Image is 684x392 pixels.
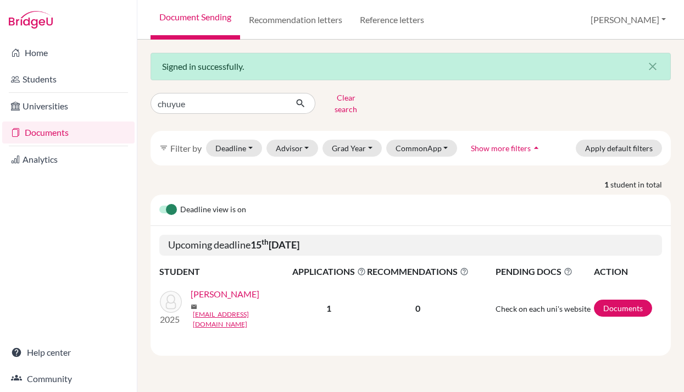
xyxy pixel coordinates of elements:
span: Check on each uni's website [496,304,591,313]
button: Close [635,53,670,80]
span: Deadline view is on [180,203,246,217]
button: Advisor [266,140,319,157]
button: Clear search [315,89,376,118]
img: Wang, Chuyue [160,291,182,313]
button: Grad Year [322,140,382,157]
span: RECOMMENDATIONS [367,265,469,278]
a: Documents [2,122,135,143]
a: Documents [594,300,652,317]
a: [PERSON_NAME] [191,288,259,301]
span: PENDING DOCS [496,265,593,278]
button: Apply default filters [576,140,662,157]
a: [EMAIL_ADDRESS][DOMAIN_NAME] [193,310,299,329]
div: Signed in successfully. [151,53,671,80]
button: Deadline [206,140,262,157]
a: Students [2,68,135,90]
h5: Upcoming deadline [159,235,662,256]
strong: 1 [604,179,610,190]
sup: th [262,238,269,246]
b: 1 [326,303,331,313]
button: Show more filtersarrow_drop_up [461,140,551,157]
b: 15 [DATE] [251,239,299,251]
th: STUDENT [159,264,292,279]
span: Filter by [170,143,202,153]
a: Home [2,42,135,64]
i: arrow_drop_up [531,142,542,153]
a: Help center [2,341,135,363]
img: Bridge-U [9,11,53,29]
p: 2025 [160,313,182,326]
p: 0 [367,302,469,315]
span: student in total [610,179,671,190]
th: ACTION [593,264,662,279]
a: Community [2,368,135,390]
span: APPLICATIONS [292,265,366,278]
a: Universities [2,95,135,117]
span: Show more filters [471,143,531,153]
i: close [646,60,659,73]
span: mail [191,303,197,310]
i: filter_list [159,143,168,152]
button: [PERSON_NAME] [586,9,671,30]
a: Analytics [2,148,135,170]
button: CommonApp [386,140,458,157]
input: Find student by name... [151,93,287,114]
